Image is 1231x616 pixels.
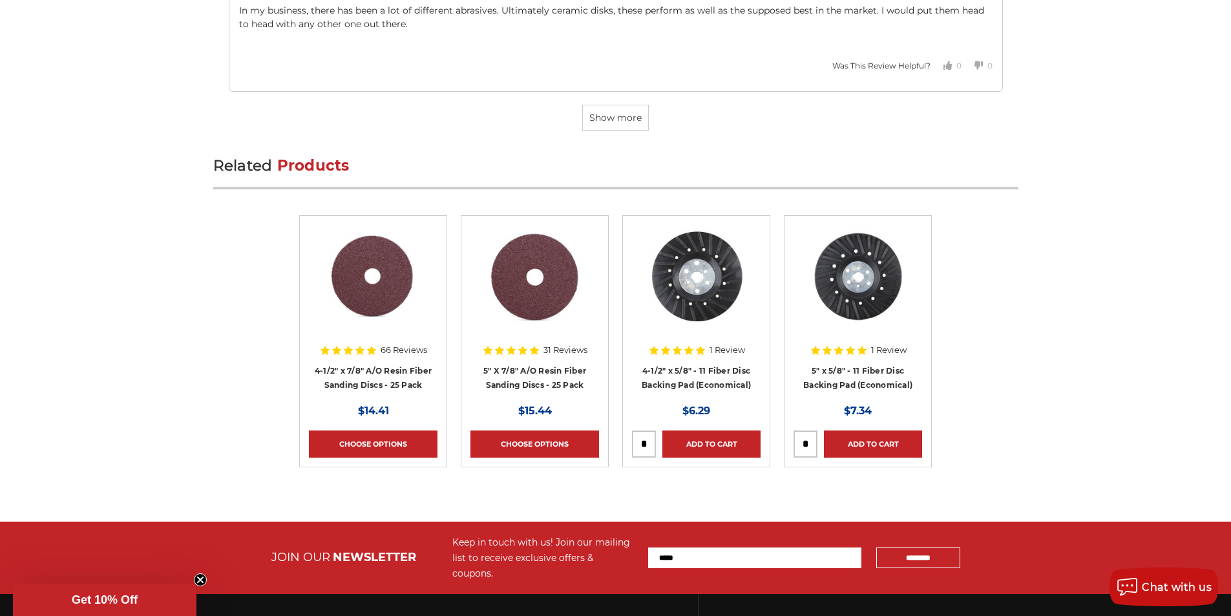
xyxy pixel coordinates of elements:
[1110,568,1218,606] button: Chat with us
[642,366,751,390] a: 4-1/2" x 5/8" - 11 Fiber Disc Backing Pad (Economical)
[309,225,437,348] a: 4.5 inch resin fiber disc
[645,225,748,328] img: Resin disc backing pad measuring 4 1/2 inches, an essential grinder accessory from Empire Abrasives
[483,366,586,390] a: 5" X 7/8" A/O Resin Fiber Sanding Discs - 25 Pack
[803,366,912,390] a: 5" x 5/8" - 11 Fiber Disc Backing Pad (Economical)
[832,60,931,72] div: Was This Review Helpful?
[501,5,881,16] span: Ultimately ceramic disks, these perform as well as the supposed best in the market.
[333,550,416,564] span: NEWSLETTER
[194,573,207,586] button: Close teaser
[956,61,962,70] span: 0
[213,156,273,175] span: Related
[72,593,138,606] span: Get 10% Off
[271,550,330,564] span: JOIN OUR
[239,5,501,16] span: In my business, there has been a lot of different abrasives.
[309,430,437,458] a: Choose Options
[632,225,761,348] a: Resin disc backing pad measuring 4 1/2 inches, an essential grinder accessory from Empire Abrasives
[518,405,552,417] span: $15.44
[483,225,587,328] img: 5 inch aluminum oxide resin fiber disc
[1142,581,1212,593] span: Chat with us
[277,156,350,175] span: Products
[381,346,427,354] span: 66 Reviews
[452,535,635,581] div: Keep in touch with us! Join our mailing list to receive exclusive offers & coupons.
[239,5,984,30] span: I would put them head to head with any other one out there.
[470,430,599,458] a: Choose Options
[589,112,642,123] span: Show more
[794,225,922,348] a: 5" ribbed resin fiber backing pad for extended disc life and enhanced cooling
[662,430,761,458] a: Add to Cart
[931,50,962,81] button: Votes Up
[321,225,426,328] img: 4.5 inch resin fiber disc
[315,366,432,390] a: 4-1/2" x 7/8" A/O Resin Fiber Sanding Discs - 25 Pack
[543,346,587,354] span: 31 Reviews
[871,346,907,354] span: 1 Review
[844,405,872,417] span: $7.34
[470,225,599,348] a: 5 inch aluminum oxide resin fiber disc
[710,346,745,354] span: 1 Review
[13,584,196,616] div: Get 10% OffClose teaser
[962,50,993,81] button: Votes Down
[358,405,389,417] span: $14.41
[806,225,910,328] img: 5" ribbed resin fiber backing pad for extended disc life and enhanced cooling
[582,105,649,131] button: Show more
[987,61,993,70] span: 0
[824,430,922,458] a: Add to Cart
[682,405,710,417] span: $6.29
